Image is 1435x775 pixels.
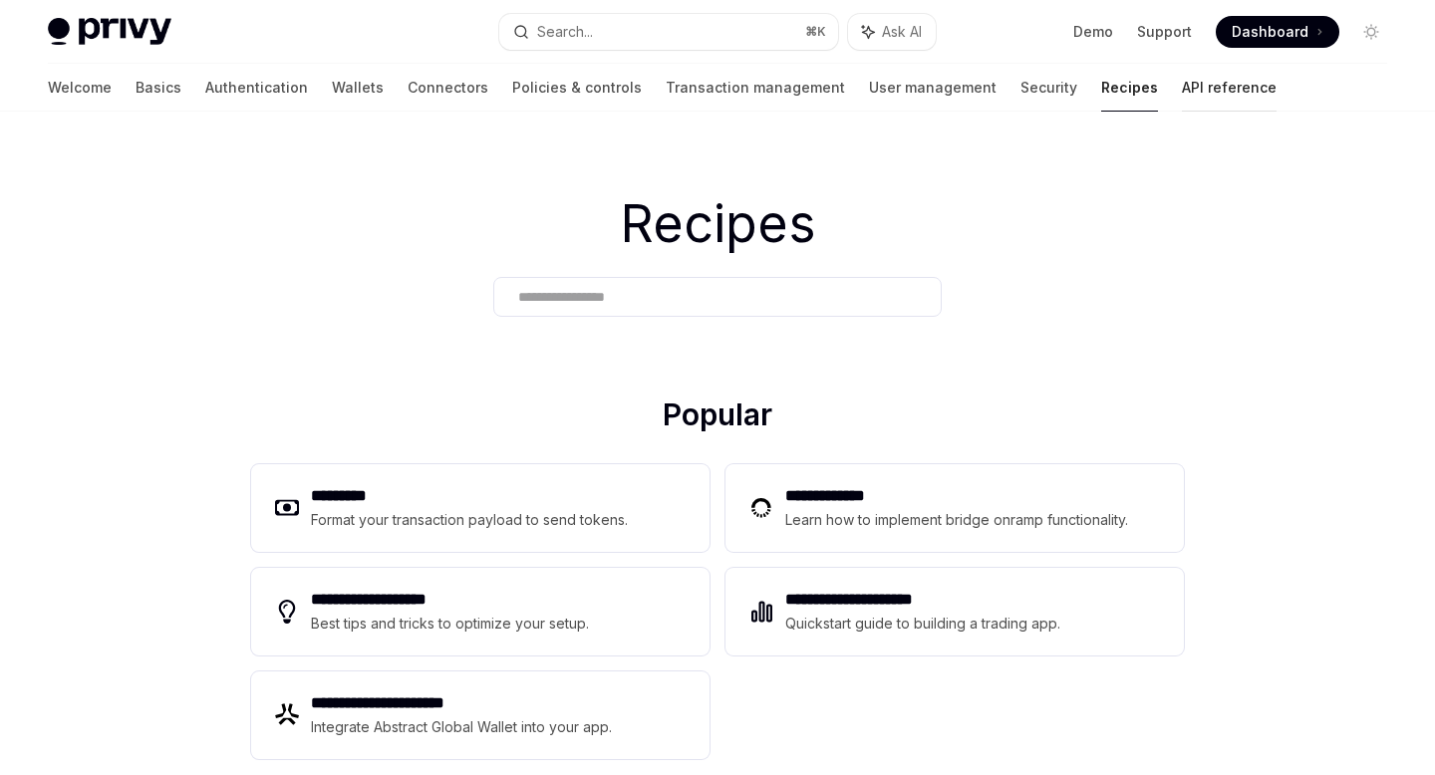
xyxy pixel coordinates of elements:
a: Basics [136,64,181,112]
h2: Popular [251,396,1184,440]
a: Support [1137,22,1192,42]
div: Integrate Abstract Global Wallet into your app. [311,715,614,739]
button: Search...⌘K [499,14,837,50]
div: Quickstart guide to building a trading app. [785,612,1061,636]
button: Ask AI [848,14,936,50]
a: **** ****Format your transaction payload to send tokens. [251,464,710,552]
a: Authentication [205,64,308,112]
span: Ask AI [882,22,922,42]
div: Format your transaction payload to send tokens. [311,508,629,532]
a: User management [869,64,997,112]
a: Security [1020,64,1077,112]
img: light logo [48,18,171,46]
a: Demo [1073,22,1113,42]
span: Dashboard [1232,22,1308,42]
a: Recipes [1101,64,1158,112]
a: Dashboard [1216,16,1339,48]
a: Wallets [332,64,384,112]
a: Policies & controls [512,64,642,112]
div: Best tips and tricks to optimize your setup. [311,612,592,636]
a: Transaction management [666,64,845,112]
span: ⌘ K [805,24,826,40]
div: Learn how to implement bridge onramp functionality. [785,508,1134,532]
div: Search... [537,20,593,44]
a: Welcome [48,64,112,112]
a: Connectors [408,64,488,112]
a: **** **** ***Learn how to implement bridge onramp functionality. [725,464,1184,552]
button: Toggle dark mode [1355,16,1387,48]
a: API reference [1182,64,1277,112]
